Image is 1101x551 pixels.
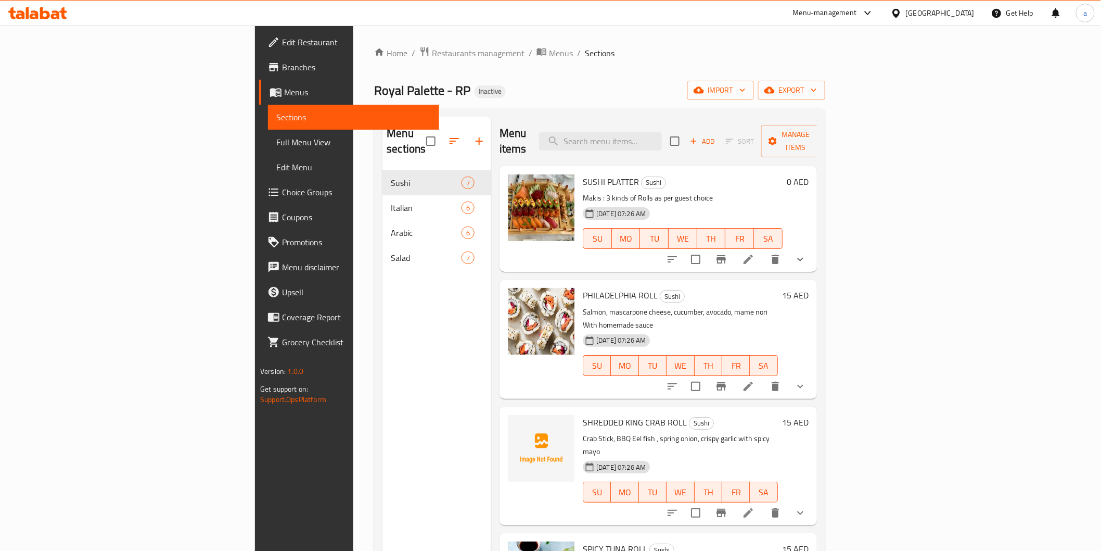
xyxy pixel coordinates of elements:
div: Sushi [689,417,714,430]
button: MO [612,228,641,249]
div: Arabic6 [382,220,491,245]
a: Edit menu item [742,507,754,519]
a: Sections [268,105,439,130]
a: Menus [259,80,439,105]
button: show more [788,374,813,399]
span: [DATE] 07:26 AM [592,335,650,345]
span: Sections [585,47,614,59]
li: / [577,47,581,59]
span: Sections [276,111,430,123]
img: SUSHI PLATTER [508,174,574,241]
div: Menu-management [793,7,857,19]
button: sort-choices [660,374,685,399]
button: Manage items [761,125,831,157]
svg: Show Choices [794,380,806,393]
span: Sort sections [442,129,467,154]
span: import [696,84,746,97]
span: Grocery Checklist [282,336,430,348]
span: Get support on: [260,382,308,396]
span: SA [754,358,773,373]
input: search [539,132,662,151]
p: Makis : 3 kinds of Rolls as per guest choice [583,192,783,205]
span: TH [699,358,718,373]
div: Italian [391,202,461,214]
span: Coupons [282,211,430,223]
span: Menus [284,86,430,98]
span: SU [587,231,608,246]
button: MO [611,482,638,503]
span: Select to update [685,375,707,397]
span: 6 [462,228,474,238]
li: / [529,47,532,59]
button: TH [695,355,722,376]
button: Branch-specific-item [709,500,734,525]
a: Edit Menu [268,155,439,180]
button: sort-choices [660,500,685,525]
div: Sushi [660,290,685,303]
button: delete [763,247,788,272]
span: Select to update [685,502,707,524]
button: FR [722,355,750,376]
span: Select to update [685,248,707,270]
span: 1.0.0 [288,365,304,378]
button: TU [639,482,667,503]
span: Select section first [719,133,761,149]
svg: Show Choices [794,507,806,519]
a: Edit menu item [742,380,754,393]
a: Menu disclaimer [259,255,439,280]
span: TU [643,485,662,500]
span: SUSHI PLATTER [583,174,639,190]
button: Add [686,133,719,149]
h6: 15 AED [782,415,809,430]
span: Sushi [391,177,461,189]
button: sort-choices [660,247,685,272]
span: Add [688,135,716,147]
button: WE [667,355,694,376]
button: TU [639,355,667,376]
span: Sushi [642,177,665,189]
span: Edit Restaurant [282,36,430,48]
button: SA [750,482,777,503]
span: [DATE] 07:26 AM [592,462,650,472]
div: Sushi [641,177,666,189]
button: export [758,81,825,100]
a: Coupons [259,205,439,230]
a: Promotions [259,230,439,255]
div: [GEOGRAPHIC_DATA] [906,7,975,19]
span: SA [754,485,773,500]
div: items [462,177,475,189]
a: Upsell [259,280,439,305]
span: TU [644,231,664,246]
button: TU [640,228,669,249]
span: [DATE] 07:26 AM [592,209,650,219]
button: SA [750,355,777,376]
span: export [766,84,817,97]
button: Branch-specific-item [709,247,734,272]
span: Menu disclaimer [282,261,430,273]
nav: Menu sections [382,166,491,274]
button: FR [722,482,750,503]
span: MO [615,485,634,500]
span: SHREDDED KING CRAB ROLL [583,415,687,430]
a: Edit Restaurant [259,30,439,55]
span: MO [615,358,634,373]
button: MO [611,355,638,376]
span: TH [701,231,722,246]
img: PHILADELPHIA ROLL [508,288,574,355]
span: Arabic [391,227,461,239]
a: Branches [259,55,439,80]
a: Edit menu item [742,253,754,266]
span: Promotions [282,236,430,248]
nav: breadcrumb [374,46,825,60]
span: TU [643,358,662,373]
button: WE [667,482,694,503]
span: Full Menu View [276,136,430,148]
svg: Show Choices [794,253,806,266]
span: TH [699,485,718,500]
p: Crab Stick, BBQ Eel fish , spring onion, crispy garlic with spicy mayo [583,432,778,458]
a: Coverage Report [259,305,439,330]
span: Salad [391,252,461,264]
span: FR [726,485,746,500]
div: items [462,252,475,264]
button: delete [763,500,788,525]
